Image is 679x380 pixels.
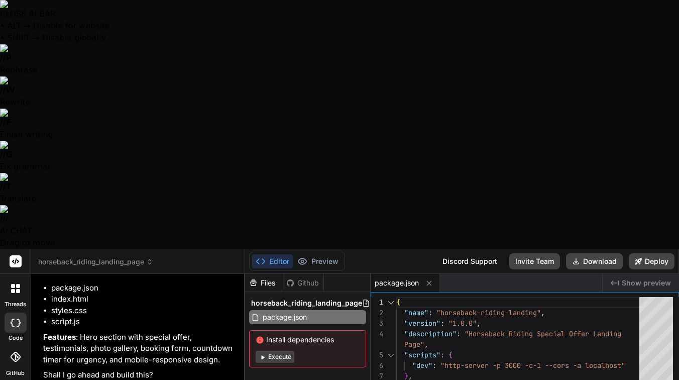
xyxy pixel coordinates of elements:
span: , [477,319,481,328]
span: : [432,361,436,370]
span: horseback_riding_landing_page [38,257,153,267]
div: 6 [371,360,383,371]
li: styles.css [51,305,235,317]
button: Editor [252,254,293,268]
button: Execute [256,351,294,363]
span: "1.0.0" [448,319,477,328]
label: GitHub [6,369,25,377]
button: Preview [293,254,343,268]
span: : [440,350,444,359]
span: package.json [375,278,419,288]
span: : [428,308,432,317]
span: "version" [404,319,440,328]
label: threads [5,300,26,309]
button: Deploy [629,253,674,269]
p: : Hero section with special offer, testimonials, photo gallery, booking form, countdown timer for... [43,332,235,366]
span: { [448,350,452,359]
div: 5 [371,350,383,360]
div: Files [245,278,282,288]
button: Invite Team [509,253,560,269]
div: Discord Support [436,253,503,269]
span: Install dependencies [256,335,360,345]
span: Show preview [622,278,671,288]
span: "scripts" [404,350,440,359]
div: Click to collapse the range. [384,350,397,360]
span: "Horseback Riding Special Offer Landing [465,329,621,338]
li: package.json [51,282,235,294]
span: "name" [404,308,428,317]
button: Download [566,253,623,269]
span: : [457,329,461,338]
label: code [9,334,23,342]
div: 1 [371,297,383,308]
span: "horseback-riding-landing" [436,308,541,317]
li: script.js [51,316,235,328]
span: "http-server -p 3000 -c-1 --cors -a localhost" [440,361,625,370]
span: horseback_riding_landing_page [251,298,362,308]
span: : [440,319,444,328]
div: 2 [371,308,383,318]
div: 4 [371,329,383,339]
span: , [541,308,545,317]
span: { [396,298,400,307]
strong: Features [43,332,76,342]
span: Page" [404,340,424,349]
span: package.json [262,311,308,323]
div: Github [282,278,323,288]
div: 3 [371,318,383,329]
div: Click to collapse the range. [384,297,397,308]
span: , [424,340,428,349]
span: "description" [404,329,457,338]
span: "dev" [412,361,432,370]
li: index.html [51,294,235,305]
